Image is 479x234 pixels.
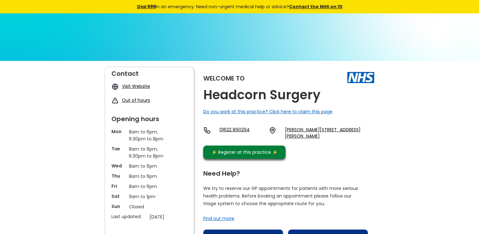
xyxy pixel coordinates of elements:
p: Tue [111,146,126,152]
p: 8am to 6pm, 6:30pm to 8pm [129,146,170,159]
a: Visit Website [122,83,150,89]
p: Sun [111,203,126,210]
div: Need Help? [203,167,368,177]
p: 9am to 1pm [129,193,170,200]
a: Contact the NHS on 111 [289,3,342,10]
h2: Headcorn Surgery [203,88,320,102]
a: Find out more [203,215,234,222]
div: in an emergency. Need non-urgent medical help or advice? [94,3,385,10]
a: Do you work at this practice? Click here to claim this page [203,108,332,115]
img: telephone icon [203,127,211,134]
div: ⚡️ Register at this practice ⚡️ [208,149,281,156]
p: 8am to 6pm [129,173,170,180]
img: exclamation icon [111,97,119,104]
p: 8am to 6pm [129,183,170,190]
p: Thu [111,173,126,179]
img: practice location icon [269,127,276,134]
div: Contact [111,67,187,77]
p: 8am to 6pm [129,163,170,170]
p: Fri [111,183,126,189]
p: 8am to 6pm, 6:30pm to 8pm [129,128,170,142]
div: Opening hours [111,113,187,122]
p: Wed [111,163,126,169]
p: [DATE] [149,213,191,220]
a: ⚡️ Register at this practice ⚡️ [203,146,286,159]
a: Out of hours [122,97,150,103]
a: Dial 999 [137,3,156,10]
img: The NHS logo [347,72,374,83]
div: Welcome to [203,75,245,81]
img: globe icon [111,83,119,90]
p: Last updated: [111,213,146,220]
a: 01622 890294 [219,127,264,139]
p: Mon [111,128,126,135]
p: We try to reserve our GP appointments for patients with more serious health problems. Before book... [203,185,358,207]
p: Closed [129,203,170,210]
p: Sat [111,193,126,199]
a: [PERSON_NAME][STREET_ADDRESS][PERSON_NAME] [285,127,374,139]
